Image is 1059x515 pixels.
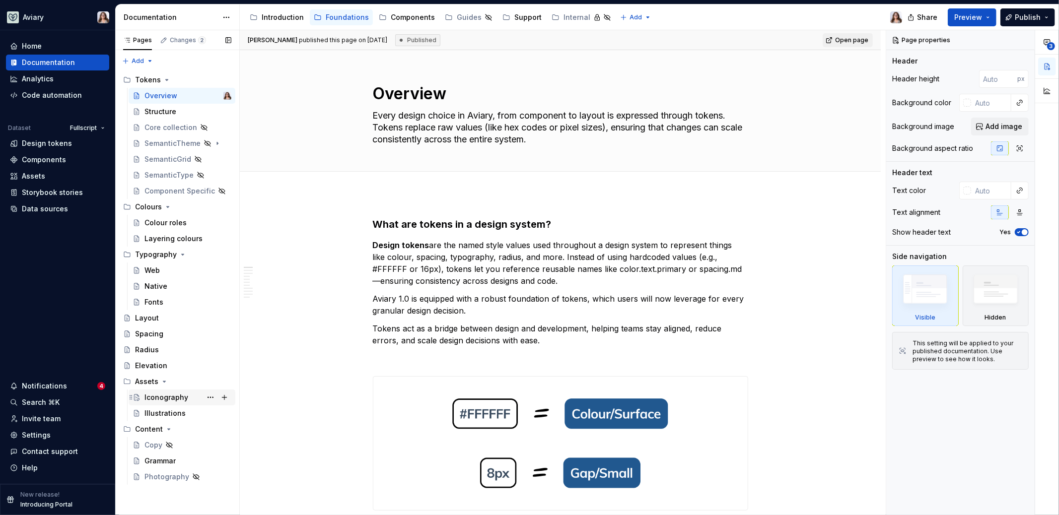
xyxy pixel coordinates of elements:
button: Add [119,54,156,68]
div: Header text [892,168,932,178]
span: Add [132,57,144,65]
a: Storybook stories [6,185,109,200]
div: Typography [119,247,235,262]
div: Colour roles [144,218,187,228]
div: Layout [135,313,159,323]
div: Page tree [119,72,235,485]
span: Add image [986,122,1022,131]
div: Dataset [8,124,31,132]
span: Preview [954,12,982,22]
div: Text color [892,186,926,195]
textarea: Every design choice in Aviary, from component to layout is expressed through tokens. Tokens repla... [371,108,746,147]
div: Support [514,12,542,22]
div: Aviary [23,12,44,22]
div: Search ⌘K [22,397,60,407]
div: Internal [564,12,590,22]
div: Visible [892,265,959,326]
div: SemanticTheme [144,138,201,148]
div: Side navigation [892,252,947,261]
div: Iconography [144,392,188,402]
a: Design tokens [6,135,109,151]
button: Notifications4 [6,378,109,394]
a: SemanticType [129,167,235,183]
input: Auto [971,94,1011,112]
p: New release! [20,491,60,499]
div: Spacing [135,329,163,339]
a: Foundations [310,9,373,25]
button: Share [903,8,944,26]
a: Core collection [129,120,235,135]
div: Notifications [22,381,67,391]
div: Background image [892,122,954,131]
a: Open page [823,33,873,47]
div: Visible [915,314,935,322]
p: Aviary 1.0 is equipped with a robust foundation of tokens, which users will now leverage for ever... [373,293,748,317]
button: Add [617,10,654,24]
div: Assets [119,374,235,389]
div: Core collection [144,123,197,132]
span: 4 [97,382,105,390]
a: Colour roles [129,215,235,231]
a: Home [6,38,109,54]
button: Fullscript [66,121,109,135]
img: Brittany Hogg [97,11,109,23]
div: Overview [144,91,177,101]
input: Auto [979,70,1017,88]
div: Code automation [22,90,82,100]
div: Web [144,265,160,275]
a: Invite team [6,411,109,427]
div: Grammar [144,456,176,466]
div: Guides [457,12,482,22]
span: Open page [835,36,868,44]
div: Colours [119,199,235,215]
strong: What are tokens in a design system? [373,218,552,230]
div: Design tokens [22,138,72,148]
div: Show header text [892,227,951,237]
label: Yes [999,228,1011,236]
span: 2 [198,36,206,44]
div: Background color [892,98,951,108]
a: Code automation [6,87,109,103]
div: Contact support [22,447,78,456]
p: px [1017,75,1025,83]
a: Structure [129,104,235,120]
a: Spacing [119,326,235,342]
div: Colours [135,202,162,212]
div: Fonts [144,297,163,307]
div: Published [395,34,440,46]
button: Preview [948,8,996,26]
div: Typography [135,250,177,259]
button: Help [6,460,109,476]
div: Invite team [22,414,61,424]
div: Tokens [135,75,161,85]
button: Contact support [6,444,109,459]
a: Copy [129,437,235,453]
div: Help [22,463,38,473]
a: Radius [119,342,235,358]
div: Assets [22,171,45,181]
div: Data sources [22,204,68,214]
div: Storybook stories [22,188,83,197]
a: Native [129,278,235,294]
a: Support [498,9,546,25]
a: Layout [119,310,235,326]
div: Header height [892,74,939,84]
button: Search ⌘K [6,394,109,410]
a: SemanticGrid [129,151,235,167]
div: Components [391,12,435,22]
a: Layering colours [129,231,235,247]
div: Hidden [963,265,1029,326]
p: Introducing Portal [20,501,72,509]
div: Content [119,421,235,437]
div: Text alignment [892,207,940,217]
div: This setting will be applied to your published documentation. Use preview to see how it looks. [913,339,1022,363]
img: Brittany Hogg [223,92,231,100]
div: Header [892,56,918,66]
textarea: Overview [371,82,746,106]
div: Introduction [262,12,304,22]
p: Tokens act as a bridge between design and development, helping teams stay aligned, reduce errors,... [373,322,748,346]
a: Grammar [129,453,235,469]
span: published this page on [DATE] [248,36,387,44]
div: Home [22,41,42,51]
div: SemanticType [144,170,194,180]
